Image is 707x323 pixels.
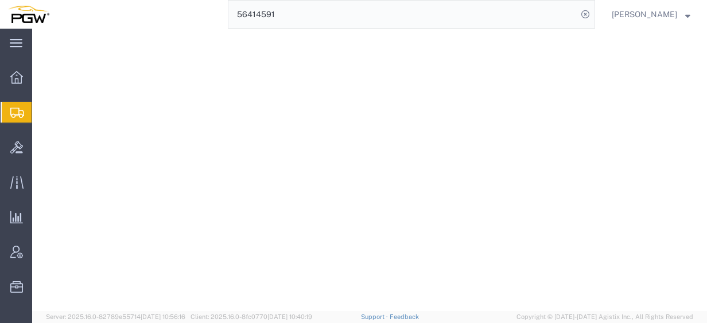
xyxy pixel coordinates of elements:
[612,8,677,21] span: Jesse Dawson
[516,312,693,322] span: Copyright © [DATE]-[DATE] Agistix Inc., All Rights Reserved
[141,313,185,320] span: [DATE] 10:56:16
[191,313,312,320] span: Client: 2025.16.0-8fc0770
[361,313,390,320] a: Support
[611,7,691,21] button: [PERSON_NAME]
[8,6,49,23] img: logo
[32,29,707,311] iframe: FS Legacy Container
[267,313,312,320] span: [DATE] 10:40:19
[228,1,577,28] input: Search for shipment number, reference number
[46,313,185,320] span: Server: 2025.16.0-82789e55714
[390,313,419,320] a: Feedback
